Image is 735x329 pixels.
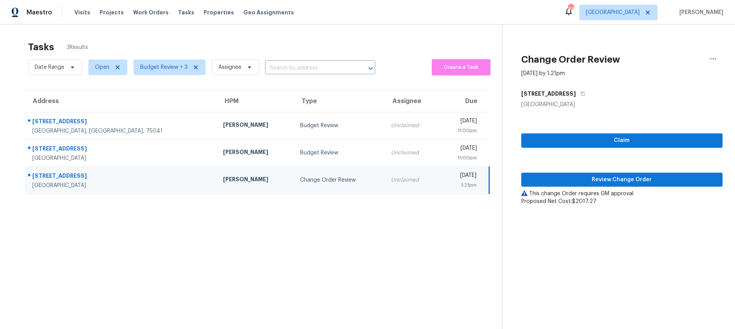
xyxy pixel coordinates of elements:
[445,144,477,154] div: [DATE]
[521,133,723,148] button: Claim
[445,117,477,127] div: [DATE]
[576,87,586,101] button: Copy Address
[568,5,573,12] div: 49
[217,90,294,112] th: HPM
[586,9,640,16] span: [GEOGRAPHIC_DATA]
[28,43,54,51] h2: Tasks
[32,127,211,135] div: [GEOGRAPHIC_DATA], [GEOGRAPHIC_DATA], 75041
[74,9,90,16] span: Visits
[676,9,723,16] span: [PERSON_NAME]
[223,175,287,185] div: [PERSON_NAME]
[32,117,211,127] div: [STREET_ADDRESS]
[32,145,211,154] div: [STREET_ADDRESS]
[140,63,188,71] span: Budget Review + 3
[26,9,52,16] span: Maestro
[265,62,353,74] input: Search by address
[528,136,716,145] span: Claim
[521,173,723,187] button: Review Change Order
[391,176,433,184] div: Unclaimed
[133,9,169,16] span: Work Orders
[521,198,723,205] div: Proposed Net Cost: $2017.27
[218,63,241,71] span: Assignee
[521,190,723,198] div: This change Order requires GM approval
[300,149,378,157] div: Budget Review
[300,122,378,129] div: Budget Review
[391,122,433,129] div: Unclaimed
[445,181,477,189] div: 1:21pm
[391,149,433,157] div: Unclaimed
[204,9,234,16] span: Properties
[521,101,723,108] div: [GEOGRAPHIC_DATA]
[25,90,217,112] th: Address
[32,154,211,162] div: [GEOGRAPHIC_DATA]
[100,9,124,16] span: Projects
[35,63,64,71] span: Date Range
[67,44,88,51] span: 3 Results
[223,121,287,131] div: [PERSON_NAME]
[521,90,576,98] h5: [STREET_ADDRESS]
[32,172,211,182] div: [STREET_ADDRESS]
[432,59,491,75] button: Create a Task
[445,154,477,162] div: 11:00pm
[365,63,376,74] button: Open
[528,175,716,185] span: Review Change Order
[294,90,385,112] th: Type
[445,127,477,135] div: 11:00pm
[223,148,287,158] div: [PERSON_NAME]
[445,171,477,181] div: [DATE]
[32,182,211,189] div: [GEOGRAPHIC_DATA]
[439,90,489,112] th: Due
[95,63,109,71] span: Open
[300,176,378,184] div: Change Order Review
[243,9,294,16] span: Geo Assignments
[436,63,487,72] span: Create a Task
[178,10,194,15] span: Tasks
[521,70,565,77] div: [DATE] by 1:21pm
[521,56,620,63] h2: Change Order Review
[385,90,439,112] th: Assignee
